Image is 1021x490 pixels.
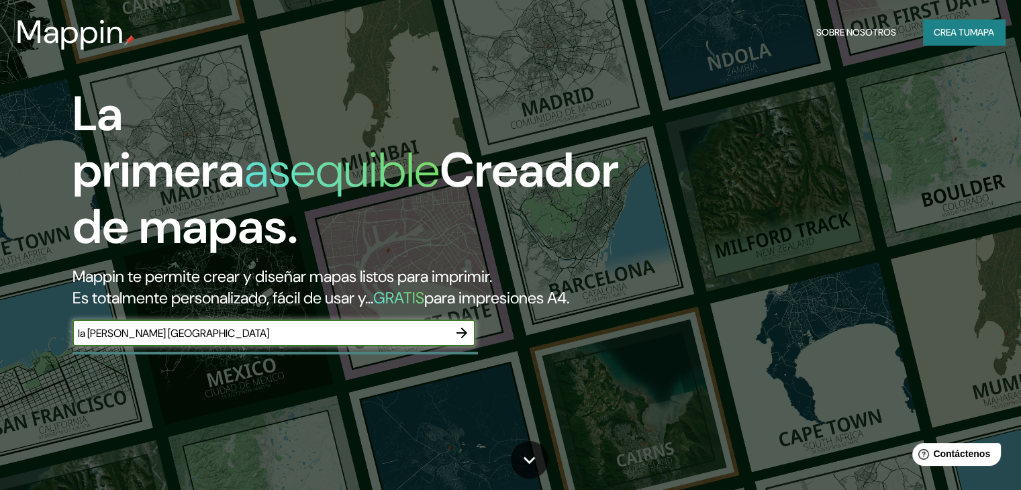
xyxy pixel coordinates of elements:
font: Creador de mapas. [72,139,619,258]
button: Crea tumapa [923,19,1005,45]
font: asequible [244,139,440,201]
font: Crea tu [934,26,970,38]
iframe: Lanzador de widgets de ayuda [902,438,1006,475]
font: GRATIS [373,287,424,308]
button: Sobre nosotros [811,19,902,45]
font: Es totalmente personalizado, fácil de usar y... [72,287,373,308]
font: Mappin te permite crear y diseñar mapas listos para imprimir. [72,266,492,287]
img: pin de mapeo [124,35,135,46]
font: para impresiones A4. [424,287,569,308]
font: La primera [72,83,244,201]
font: mapa [970,26,994,38]
font: Mappin [16,11,124,53]
font: Sobre nosotros [816,26,896,38]
input: Elige tu lugar favorito [72,326,448,341]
